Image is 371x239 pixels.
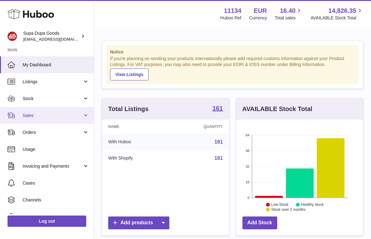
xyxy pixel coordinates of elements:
[171,119,229,134] th: Quantity
[310,7,363,21] a: 14,826.35 AVAILABLE Stock Total
[246,149,249,153] text: 48
[23,146,89,152] span: Usage
[212,105,223,111] strong: 161
[108,105,149,113] h3: Total Listings
[254,7,267,15] strong: EUR
[23,79,82,85] span: Listings
[102,150,171,166] td: With Shopify
[275,15,303,21] span: Total sales
[224,7,241,15] strong: 11134
[23,62,89,68] span: My Dashboard
[23,197,89,203] span: Channels
[271,207,305,212] text: Stock over 2 months
[271,202,289,207] text: Low Stock
[110,49,355,55] strong: Notice
[242,105,312,113] h3: AVAILABLE Stock Total
[8,32,17,41] img: hello@slayalldayofficial.com
[246,180,249,184] text: 16
[215,139,223,145] a: 161
[242,216,277,229] a: Add Stock
[23,163,82,169] span: Invoicing and Payments
[247,196,249,200] text: 0
[110,69,149,80] a: View Listings
[23,180,89,186] span: Cases
[246,133,249,137] text: 64
[23,30,80,42] div: Supa Dupa Goods
[23,113,82,119] span: Sales
[102,134,171,150] td: With Huboo
[280,7,295,15] span: 16.40
[246,165,249,168] text: 32
[110,56,355,80] div: If you're planning on sending your products internationally please add required customs informati...
[275,7,303,21] a: 16.40 Total sales
[212,105,223,113] a: 161
[8,216,86,227] a: Log out
[23,96,82,102] span: Stock
[215,155,223,161] a: 161
[301,202,324,207] text: Healthy stock
[328,7,356,15] span: 14,826.35
[23,37,92,42] span: [EMAIL_ADDRESS][DOMAIN_NAME]
[310,15,363,21] span: AVAILABLE Stock Total
[23,130,82,135] span: Orders
[108,216,169,229] a: Add products
[249,15,267,21] div: Currency
[102,119,171,134] th: Name
[220,15,241,21] div: Huboo Ref
[23,214,89,220] span: Settings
